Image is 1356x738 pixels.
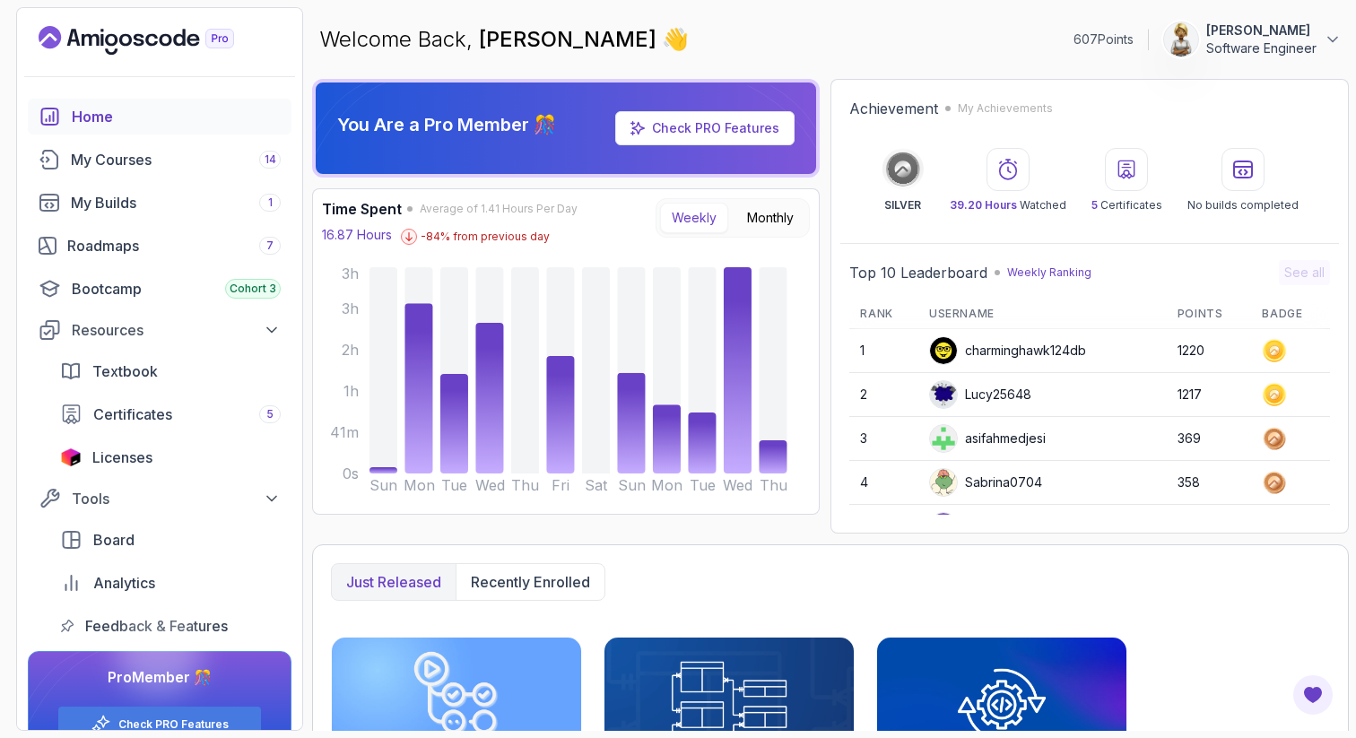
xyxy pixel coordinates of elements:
button: Just released [332,564,456,600]
td: 1220 [1167,329,1252,373]
tspan: 0s [343,465,359,482]
div: charminghawk124db [929,336,1086,365]
p: -84 % from previous day [421,230,550,244]
span: [PERSON_NAME] [479,26,662,52]
span: Analytics [93,572,155,594]
tspan: Mon [651,476,682,494]
div: Sabrina0704 [929,468,1042,497]
tspan: Thu [760,476,787,494]
p: Weekly Ranking [1007,265,1091,280]
a: licenses [49,439,291,475]
button: Resources [28,314,291,346]
img: user profile image [930,513,957,540]
td: 4 [849,461,918,505]
div: asifahmedjesi [929,424,1046,453]
th: Username [918,300,1167,329]
span: 1 [268,195,273,210]
a: builds [28,185,291,221]
a: courses [28,142,291,178]
button: Monthly [735,203,805,233]
button: See all [1279,260,1330,285]
a: Check PRO Features [118,717,229,732]
div: My Builds [71,192,281,213]
td: 1 [849,329,918,373]
p: Software Engineer [1206,39,1317,57]
tspan: Thu [511,476,539,494]
tspan: 3h [342,265,359,282]
div: Roadmaps [67,235,281,256]
span: 5 [266,407,274,421]
tspan: Wed [475,476,505,494]
span: Licenses [92,447,152,468]
p: Welcome Back, [319,25,689,54]
button: Tools [28,482,291,515]
img: jetbrains icon [60,448,82,466]
th: Points [1167,300,1252,329]
tspan: Mon [404,476,435,494]
tspan: Sun [369,476,397,494]
a: roadmaps [28,228,291,264]
img: default monster avatar [930,381,957,408]
img: user profile image [1164,22,1198,56]
span: Board [93,529,135,551]
div: Tools [72,488,281,509]
h3: Time Spent [322,198,402,220]
span: Average of 1.41 Hours Per Day [420,202,578,216]
a: feedback [49,608,291,644]
span: 7 [266,239,274,253]
button: Recently enrolled [456,564,604,600]
td: 3 [849,417,918,461]
p: No builds completed [1187,198,1299,213]
div: Lambalamba160 [929,512,1058,541]
p: 16.87 Hours [322,226,392,244]
a: analytics [49,565,291,601]
tspan: 41m [330,423,359,441]
span: 5 [1091,198,1098,212]
h2: Achievement [849,98,938,119]
div: Resources [72,319,281,341]
span: Cohort 3 [230,282,276,296]
tspan: 2h [342,341,359,359]
span: Feedback & Features [85,615,228,637]
img: user profile image [930,337,957,364]
p: 607 Points [1073,30,1134,48]
a: certificates [49,396,291,432]
span: Textbook [92,360,158,382]
p: You Are a Pro Member 🎊 [337,112,556,137]
td: 2 [849,373,918,417]
button: user profile image[PERSON_NAME]Software Engineer [1163,22,1342,57]
td: 1217 [1167,373,1252,417]
p: Just released [346,571,441,593]
p: Certificates [1091,198,1162,213]
tspan: Tue [441,476,467,494]
div: Bootcamp [72,278,281,300]
td: 369 [1167,417,1252,461]
p: [PERSON_NAME] [1206,22,1317,39]
div: Home [72,106,281,127]
td: 251 [1167,505,1252,549]
a: textbook [49,353,291,389]
tspan: Tue [690,476,716,494]
p: Watched [950,198,1066,213]
a: Check PRO Features [652,120,779,135]
button: Weekly [660,203,728,233]
button: Open Feedback Button [1291,673,1334,716]
div: Lucy25648 [929,380,1031,409]
p: SILVER [884,198,921,213]
h2: Top 10 Leaderboard [849,262,987,283]
th: Rank [849,300,918,329]
img: default monster avatar [930,469,957,496]
a: bootcamp [28,271,291,307]
tspan: Fri [552,476,569,494]
div: My Courses [71,149,281,170]
a: Landing page [39,26,275,55]
span: Certificates [93,404,172,425]
td: 358 [1167,461,1252,505]
img: user profile image [930,425,957,452]
tspan: 3h [342,300,359,317]
td: 5 [849,505,918,549]
span: 14 [265,152,276,167]
p: My Achievements [958,101,1053,116]
a: Check PRO Features [615,111,795,145]
a: board [49,522,291,558]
